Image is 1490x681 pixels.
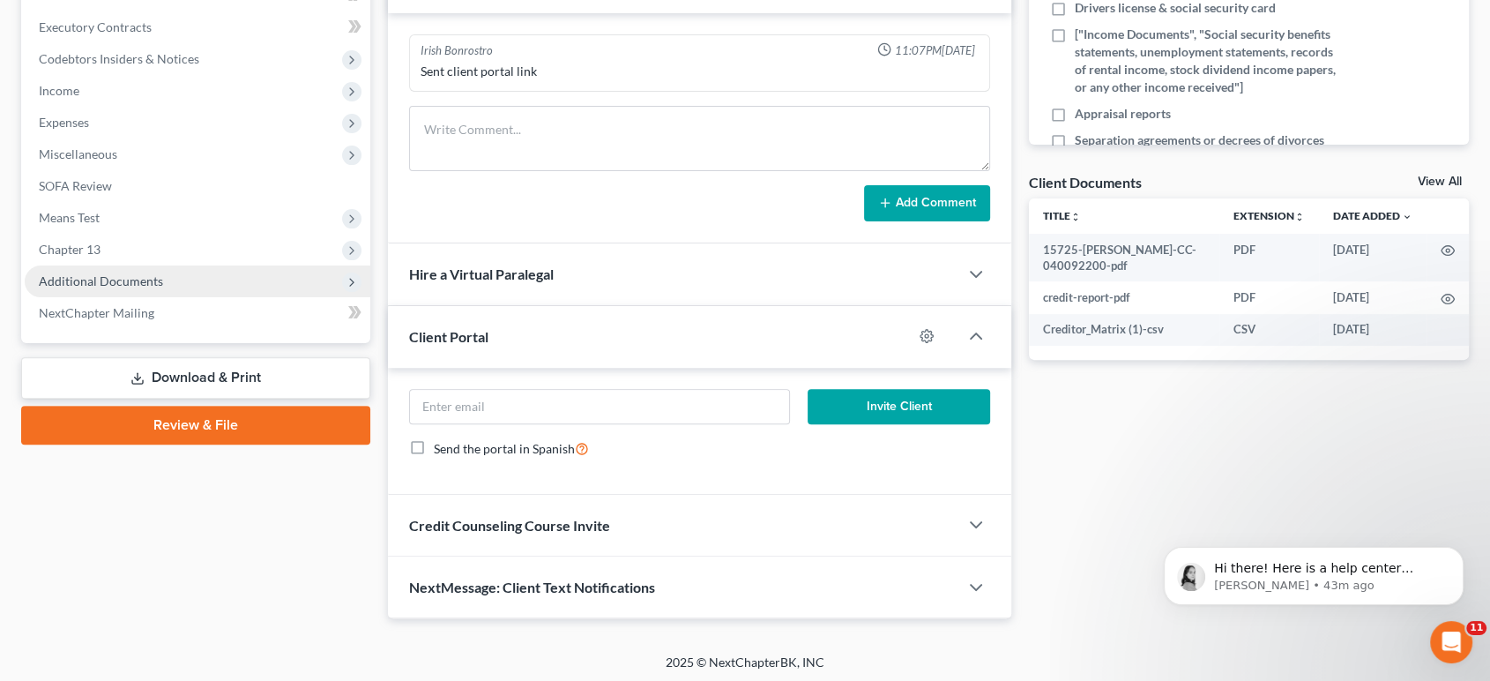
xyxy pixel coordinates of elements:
[39,178,112,193] span: SOFA Review
[25,297,370,329] a: NextChapter Mailing
[1029,314,1219,346] td: Creditor_Matrix (1)-csv
[1294,212,1305,222] i: unfold_more
[25,11,370,43] a: Executory Contracts
[1233,209,1305,222] a: Extensionunfold_more
[77,51,296,136] span: Hi there! Here is a help center article with instructions to set up NextChapter Notices. Please l...
[409,266,554,282] span: Hire a Virtual Paralegal
[421,42,493,59] div: Irish Bonrostro
[39,242,101,257] span: Chapter 13
[808,389,989,424] button: Invite Client
[421,63,979,80] div: Sent client portal link
[1219,281,1319,313] td: PDF
[1029,234,1219,282] td: 15725-[PERSON_NAME]-CC-040092200-pdf
[39,273,163,288] span: Additional Documents
[1075,26,1345,96] span: ["Income Documents", "Social security benefits statements, unemployment statements, records of re...
[1319,234,1427,282] td: [DATE]
[39,115,89,130] span: Expenses
[895,42,975,59] span: 11:07PM[DATE]
[1319,314,1427,346] td: [DATE]
[1319,281,1427,313] td: [DATE]
[410,390,790,423] input: Enter email
[1430,621,1472,663] iframe: Intercom live chat
[39,305,154,320] span: NextChapter Mailing
[409,517,610,534] span: Credit Counseling Course Invite
[1333,209,1412,222] a: Date Added expand_more
[21,406,370,445] a: Review & File
[1029,173,1142,191] div: Client Documents
[39,210,100,225] span: Means Test
[39,51,199,66] span: Codebtors Insiders & Notices
[1466,621,1486,635] span: 11
[1075,105,1171,123] span: Appraisal reports
[1029,281,1219,313] td: credit-report-pdf
[77,68,304,84] p: Message from Lindsey, sent 43m ago
[409,579,655,595] span: NextMessage: Client Text Notifications
[39,83,79,98] span: Income
[25,170,370,202] a: SOFA Review
[1402,212,1412,222] i: expand_more
[39,19,152,34] span: Executory Contracts
[39,146,117,161] span: Miscellaneous
[1418,176,1462,188] a: View All
[1075,131,1324,149] span: Separation agreements or decrees of divorces
[1070,212,1081,222] i: unfold_more
[1219,314,1319,346] td: CSV
[864,185,990,222] button: Add Comment
[21,357,370,399] a: Download & Print
[1137,510,1490,633] iframe: Intercom notifications message
[434,441,575,456] span: Send the portal in Spanish
[1043,209,1081,222] a: Titleunfold_more
[409,328,488,345] span: Client Portal
[1219,234,1319,282] td: PDF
